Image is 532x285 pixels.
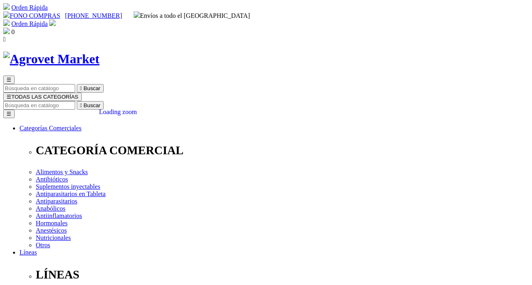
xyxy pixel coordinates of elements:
img: shopping-bag.svg [3,28,10,34]
a: Alimentos y Snacks [36,168,88,175]
a: Orden Rápida [11,4,48,11]
span: Buscar [84,85,100,91]
img: phone.svg [3,11,10,18]
a: FONO COMPRAS [3,12,60,19]
span: Buscar [84,102,100,108]
img: delivery-truck.svg [134,11,140,18]
span: 0 [11,28,15,35]
span: ☰ [7,77,11,83]
a: Antiparasitarios en Tableta [36,190,106,197]
img: Agrovet Market [3,52,100,67]
a: Orden Rápida [11,20,48,27]
input: Buscar [3,101,75,110]
a: Anabólicos [36,205,65,212]
a: Acceda a su cuenta de cliente [49,20,56,27]
img: user.svg [49,19,56,26]
p: LÍNEAS [36,268,529,281]
img: shopping-cart.svg [3,19,10,26]
a: Anestésicos [36,227,67,234]
a: Antibióticos [36,176,68,183]
span: Envíos a todo el [GEOGRAPHIC_DATA] [134,12,250,19]
i:  [80,102,82,108]
a: Otros [36,242,50,248]
span: ☰ [7,94,11,100]
a: [PHONE_NUMBER] [65,12,122,19]
button: ☰ [3,76,15,84]
a: Antiinflamatorios [36,212,82,219]
button:  Buscar [77,101,104,110]
a: Categorías Comerciales [20,125,81,132]
a: Líneas [20,249,37,256]
div: Loading zoom [99,108,137,116]
p: CATEGORÍA COMERCIAL [36,144,529,157]
a: Hormonales [36,220,67,227]
button: ☰ [3,110,15,118]
a: Suplementos inyectables [36,183,100,190]
img: shopping-cart.svg [3,3,10,10]
i:  [3,36,6,43]
button: ☰TODAS LAS CATEGORÍAS [3,93,82,101]
button:  Buscar [77,84,104,93]
a: Nutricionales [36,234,71,241]
input: Buscar [3,84,75,93]
i:  [80,85,82,91]
a: Antiparasitarios [36,198,77,205]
